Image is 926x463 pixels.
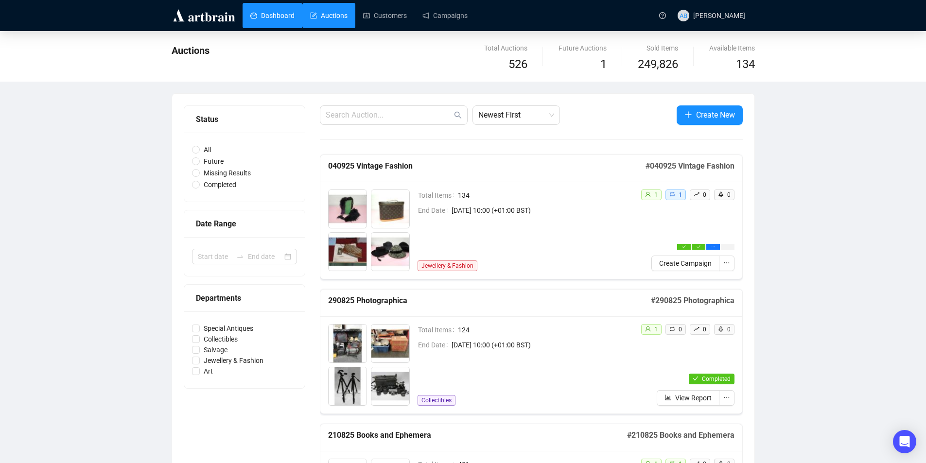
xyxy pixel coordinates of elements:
img: 5002_1.jpg [371,325,409,362]
div: Sold Items [638,43,678,53]
span: All [200,144,215,155]
div: Departments [196,292,293,304]
span: rocket [718,191,724,197]
span: user [645,326,651,332]
h5: 040925 Vintage Fashion [328,160,646,172]
span: End Date [418,340,452,350]
span: 0 [727,191,731,198]
span: Auctions [172,45,210,56]
a: 290825 Photographica#290825 PhotographicaTotal Items124End Date[DATE] 10:00 (+01:00 BST)Collectib... [320,289,743,414]
span: Total Items [418,325,458,335]
img: 5004_1.jpg [371,367,409,405]
span: bar-chart [664,394,671,401]
span: rocket [718,326,724,332]
a: Dashboard [250,3,295,28]
span: 0 [727,326,731,333]
img: 5003_1.jpg [329,367,367,405]
span: check [682,245,686,249]
a: Auctions [310,3,348,28]
span: [DATE] 10:00 (+01:00 BST) [452,340,633,350]
span: ellipsis [711,245,715,249]
span: End Date [418,205,452,216]
span: 1 [679,191,682,198]
span: 0 [679,326,682,333]
a: Campaigns [422,3,468,28]
span: 1 [654,326,658,333]
span: View Report [675,393,712,403]
span: plus [684,111,692,119]
img: logo [172,8,237,23]
span: Future [200,156,227,167]
span: Completed [200,179,240,190]
span: 526 [508,57,527,71]
span: [DATE] 10:00 (+01:00 BST) [452,205,633,216]
div: Open Intercom Messenger [893,430,916,453]
span: 134 [458,190,633,201]
button: Create New [677,105,743,125]
span: rise [694,326,699,332]
span: retweet [669,191,675,197]
h5: # 290825 Photographica [651,295,734,307]
a: Customers [363,3,407,28]
img: 5001_1.jpg [329,325,367,362]
input: Start date [198,251,232,262]
span: Jewellery & Fashion [418,260,477,271]
h5: 210825 Books and Ephemera [328,429,627,441]
span: to [236,253,244,260]
span: 1 [600,57,607,71]
span: check [693,376,699,381]
img: 6003_1.jpg [329,233,367,271]
span: 1 [654,191,658,198]
span: Newest First [478,106,554,124]
span: ellipsis [723,259,730,266]
span: Special Antiques [200,323,257,334]
button: View Report [657,390,719,406]
span: Collectibles [200,334,242,344]
span: check [697,245,700,249]
img: 6002_1.jpg [371,190,409,228]
h5: 290825 Photographica [328,295,651,307]
div: Future Auctions [559,43,607,53]
span: Completed [702,376,731,382]
input: Search Auction... [326,109,452,121]
div: Date Range [196,218,293,230]
div: Total Auctions [484,43,527,53]
span: Salvage [200,344,231,355]
span: 134 [736,57,755,71]
span: rise [694,191,699,197]
span: Create Campaign [659,258,712,269]
span: Missing Results [200,168,255,178]
span: Collectibles [418,395,455,406]
span: AB [679,10,687,20]
span: swap-right [236,253,244,260]
div: Available Items [709,43,755,53]
span: 249,826 [638,55,678,74]
img: 6001_1.jpg [329,190,367,228]
button: Create Campaign [651,256,719,271]
span: ellipsis [723,394,730,401]
div: Status [196,113,293,125]
a: 040925 Vintage Fashion#040925 Vintage FashionTotal Items134End Date[DATE] 10:00 (+01:00 BST)Jewel... [320,154,743,279]
span: [PERSON_NAME] [693,12,745,19]
span: search [454,111,462,119]
span: 0 [703,191,706,198]
span: 124 [458,325,633,335]
h5: # 210825 Books and Ephemera [627,429,734,441]
img: 6004_1.jpg [371,233,409,271]
span: 0 [703,326,706,333]
span: user [645,191,651,197]
input: End date [248,251,282,262]
h5: # 040925 Vintage Fashion [646,160,734,172]
span: question-circle [659,12,666,19]
span: Art [200,366,217,377]
span: Jewellery & Fashion [200,355,267,366]
span: Total Items [418,190,458,201]
span: Create New [696,109,735,121]
span: retweet [669,326,675,332]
